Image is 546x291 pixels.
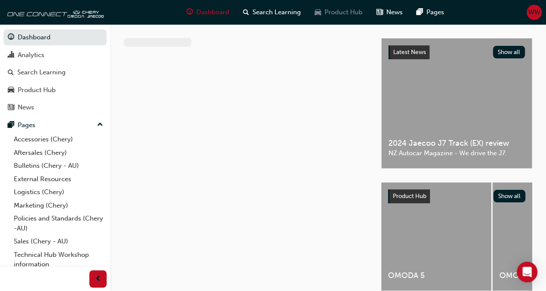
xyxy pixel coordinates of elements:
[10,199,107,212] a: Marketing (Chery)
[8,51,14,59] span: chart-icon
[18,85,56,95] div: Product Hub
[8,86,14,94] span: car-icon
[388,189,525,203] a: Product HubShow all
[196,7,229,17] span: Dashboard
[18,102,34,112] div: News
[393,48,426,56] span: Latest News
[388,148,525,158] span: NZ Autocar Magazine - We drive the J7.
[493,190,526,202] button: Show all
[236,3,308,21] a: search-iconSearch Learning
[3,99,107,115] a: News
[381,38,532,169] a: Latest NewsShow all2024 Jaecoo J7 Track (EX) reviewNZ Autocar Magazine - We drive the J7.
[10,235,107,248] a: Sales (Chery - AU)
[388,271,484,281] span: OMODA 5
[186,7,193,18] span: guage-icon
[18,120,35,130] div: Pages
[410,3,451,21] a: pages-iconPages
[10,248,107,271] a: Technical Hub Workshop information
[527,5,542,20] button: WW
[517,262,537,282] div: Open Intercom Messenger
[315,7,321,18] span: car-icon
[376,7,383,18] span: news-icon
[3,64,107,80] a: Search Learning
[386,7,403,17] span: News
[18,50,44,60] div: Analytics
[95,274,101,285] span: prev-icon
[8,69,14,77] span: search-icon
[180,3,236,21] a: guage-iconDashboard
[3,29,107,45] a: Dashboard
[417,7,423,18] span: pages-icon
[325,7,363,17] span: Product Hub
[3,28,107,117] button: DashboardAnalyticsSearch LearningProduct HubNews
[8,34,14,42] span: guage-icon
[3,82,107,98] a: Product Hub
[3,117,107,133] button: Pages
[252,7,301,17] span: Search Learning
[8,104,14,112] span: news-icon
[369,3,410,21] a: news-iconNews
[388,138,525,148] span: 2024 Jaecoo J7 Track (EX) review
[10,146,107,160] a: Aftersales (Chery)
[426,7,444,17] span: Pages
[381,182,491,291] a: OMODA 5
[4,3,104,21] img: oneconnect
[17,67,66,77] div: Search Learning
[388,45,525,59] a: Latest NewsShow all
[308,3,369,21] a: car-iconProduct Hub
[10,185,107,199] a: Logistics (Chery)
[10,159,107,173] a: Bulletins (Chery - AU)
[243,7,249,18] span: search-icon
[393,192,426,200] span: Product Hub
[528,7,540,17] span: WW
[10,133,107,146] a: Accessories (Chery)
[97,119,103,131] span: up-icon
[10,212,107,235] a: Policies and Standards (Chery -AU)
[8,122,14,129] span: pages-icon
[10,173,107,186] a: External Resources
[493,46,525,58] button: Show all
[3,47,107,63] a: Analytics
